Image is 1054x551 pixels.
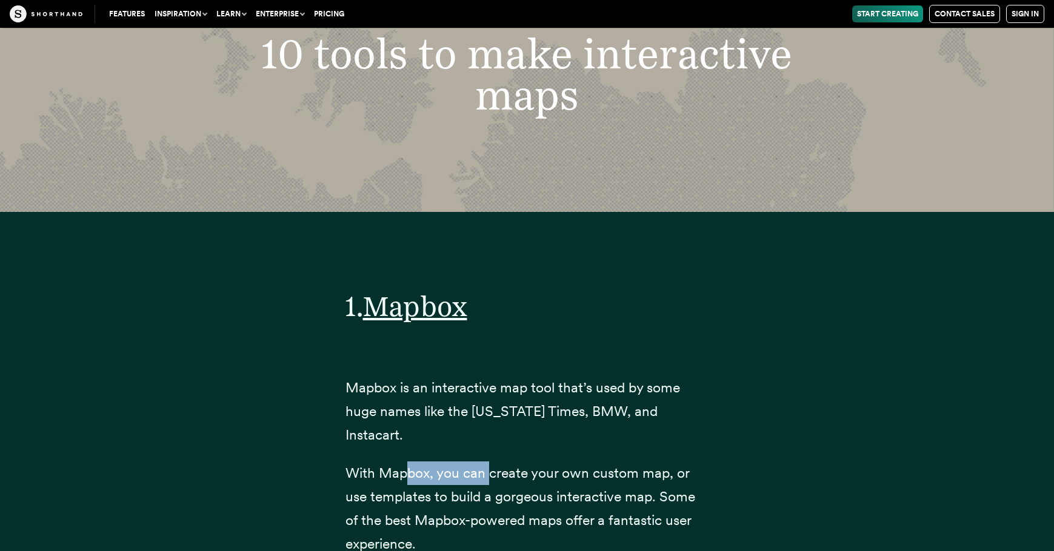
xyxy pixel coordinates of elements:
[309,5,349,22] a: Pricing
[852,5,923,22] a: Start Creating
[251,5,309,22] button: Enterprise
[184,33,870,116] h2: 10 tools to make interactive maps
[929,5,1000,23] a: Contact Sales
[150,5,212,22] button: Inspiration
[1006,5,1044,23] a: Sign in
[345,289,363,323] span: 1.
[10,5,82,22] img: The Craft
[345,379,680,443] span: Mapbox is an interactive map tool that’s used by some huge names like the [US_STATE] Times, BMW, ...
[104,5,150,22] a: Features
[212,5,251,22] button: Learn
[363,289,467,323] a: Mapbox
